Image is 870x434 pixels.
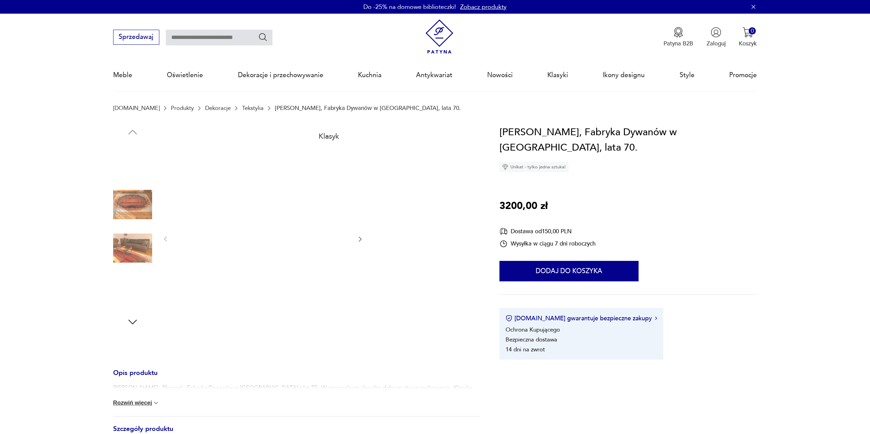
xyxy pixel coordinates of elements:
p: [PERSON_NAME] , Płomień , Fabryka Dywanów w [GEOGRAPHIC_DATA] z lat 70 . W oryginalnym i bardzo d... [113,384,480,400]
img: Ikona medalu [673,27,684,38]
a: Dekoracje [205,105,231,111]
a: Meble [113,59,132,91]
h1: [PERSON_NAME], Fabryka Dywanów w [GEOGRAPHIC_DATA], lata 70. [499,125,757,156]
a: Zobacz produkty [460,3,507,11]
p: Patyna B2B [664,40,693,47]
img: Ikona diamentu [502,164,508,170]
img: Ikona certyfikatu [506,315,512,322]
li: Ochrona Kupującego [506,326,560,334]
a: Kuchnia [358,59,382,91]
img: chevron down [152,400,159,406]
a: Tekstylia [242,105,264,111]
a: Oświetlenie [167,59,203,91]
a: Antykwariat [416,59,452,91]
a: Nowości [487,59,513,91]
div: Dostawa od 150,00 PLN [499,227,595,236]
img: Ikona koszyka [742,27,753,38]
a: Ikona medaluPatyna B2B [664,27,693,47]
a: Promocje [729,59,757,91]
a: [DOMAIN_NAME] [113,105,160,111]
button: 0Koszyk [739,27,757,47]
li: Bezpieczna dostawa [506,336,557,344]
img: Ikonka użytkownika [711,27,721,38]
div: Klasyk [313,128,344,145]
div: 0 [749,27,756,34]
li: 14 dni na zwrot [506,346,545,353]
button: Sprzedawaj [113,30,159,45]
a: Style [680,59,695,91]
p: Zaloguj [707,40,726,47]
p: 3200,00 zł [499,198,548,214]
a: Ikony designu [603,59,645,91]
button: [DOMAIN_NAME] gwarantuje bezpieczne zakupy [506,314,657,323]
div: Wysyłka w ciągu 7 dni roboczych [499,240,595,248]
img: Ikona strzałki w prawo [655,317,657,320]
img: Patyna - sklep z meblami i dekoracjami vintage [422,19,457,54]
img: Ikona dostawy [499,227,508,236]
button: Szukaj [258,32,268,42]
button: Rozwiń więcej [113,400,160,406]
img: Zdjęcie produktu Dywan Płomień, Fabryka Dywanów w Kietrzu, lata 70. [113,185,152,224]
img: Zdjęcie produktu Dywan Płomień, Fabryka Dywanów w Kietrzu, lata 70. [113,229,152,268]
p: Koszyk [739,40,757,47]
h3: Opis produktu [113,370,480,384]
a: Sprzedawaj [113,35,159,40]
button: Dodaj do koszyka [499,261,639,281]
button: Zaloguj [707,27,726,47]
img: Zdjęcie produktu Dywan Płomień, Fabryka Dywanów w Kietrzu, lata 70. [113,272,152,311]
img: Zdjęcie produktu Dywan Płomień, Fabryka Dywanów w Kietrzu, lata 70. [113,142,152,181]
img: Zdjęcie produktu Dywan Płomień, Fabryka Dywanów w Kietrzu, lata 70. [177,125,348,353]
a: Klasyki [547,59,568,91]
p: [PERSON_NAME], Fabryka Dywanów w [GEOGRAPHIC_DATA], lata 70. [275,105,461,111]
div: Unikat - tylko jedna sztuka! [499,162,568,172]
a: Dekoracje i przechowywanie [238,59,323,91]
button: Patyna B2B [664,27,693,47]
a: Produkty [171,105,194,111]
p: Do -25% na domowe biblioteczki! [363,3,456,11]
